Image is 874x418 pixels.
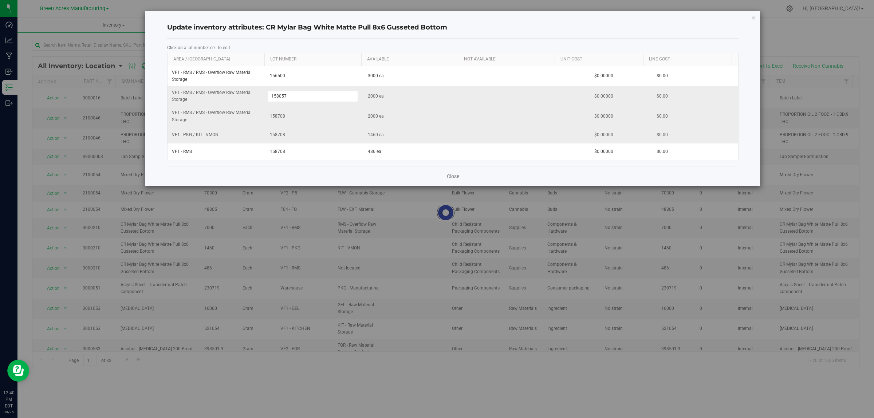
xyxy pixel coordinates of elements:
td: $0.00000 [559,106,649,126]
span: VF1 - RMS / RMS - Overflow Raw Material Storage [172,109,261,123]
span: 2000 ea [368,113,384,120]
span: $0.00 [653,111,672,122]
h4: Update inventory attributes: CR Mylar Bag White Matte Pull 8x6 Gusseted Bottom [167,23,739,32]
span: 156500 [270,72,359,79]
iframe: Resource center [7,360,29,382]
td: $0.00000 [559,127,649,143]
span: $0.00 [653,130,672,140]
td: $0.00000 [559,86,649,106]
span: 2000 ea [368,93,384,100]
span: VF1 - RMS [172,148,192,155]
span: 158708 [270,113,359,120]
a: Line Cost [649,56,729,62]
a: Area / [GEOGRAPHIC_DATA] [173,56,262,62]
input: lot_number [268,91,358,102]
span: VF1 - RMS / RMS - Overflow Raw Material Storage [172,89,261,103]
span: $0.00 [653,91,672,102]
label: Click on a lot number cell to edit [167,44,739,51]
span: 486 ea [368,148,381,155]
td: $0.00000 [559,143,649,160]
span: $0.00 [653,146,672,157]
span: 158708 [270,131,359,138]
a: Lot Number [270,56,358,62]
span: 3000 ea [368,72,384,79]
td: $0.00000 [559,66,649,86]
span: $0.00 [653,71,672,81]
span: VF1 - PKG / KIT - VMON [172,131,219,138]
span: VF1 - RMS / RMS - Overflow Raw Material Storage [172,69,261,83]
span: 158708 [270,148,359,155]
a: Available [367,56,455,62]
span: 1460 ea [368,131,384,138]
a: Close [447,173,459,180]
a: Not Available [464,56,552,62]
a: Unit Cost [560,56,640,62]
